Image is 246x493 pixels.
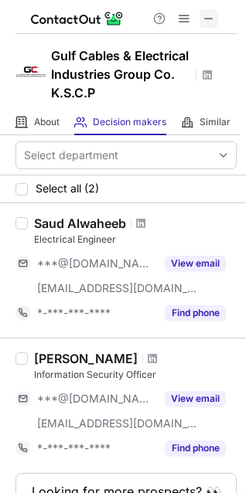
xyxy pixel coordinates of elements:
button: Reveal Button [165,440,226,456]
div: Information Security Officer [34,368,237,382]
span: Select all (2) [36,182,99,195]
div: Electrical Engineer [34,233,237,246]
h1: Gulf Cables & Electrical Industries Group Co. K.S.C.P [51,46,190,102]
img: ContactOut v5.3.10 [31,9,124,28]
div: Saud Alwaheeb [34,216,126,231]
span: Similar [200,116,231,128]
button: Reveal Button [165,391,226,406]
div: [PERSON_NAME] [34,351,138,366]
span: [EMAIL_ADDRESS][DOMAIN_NAME] [37,281,198,295]
img: fdfcac5d6b958a51887819ef53a99ba4 [15,56,46,87]
span: Decision makers [93,116,166,128]
span: [EMAIL_ADDRESS][DOMAIN_NAME] [37,416,198,430]
span: ***@[DOMAIN_NAME] [37,392,155,406]
div: Select department [24,148,118,163]
button: Reveal Button [165,305,226,321]
span: About [34,116,60,128]
span: ***@[DOMAIN_NAME] [37,257,155,270]
button: Reveal Button [165,256,226,271]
